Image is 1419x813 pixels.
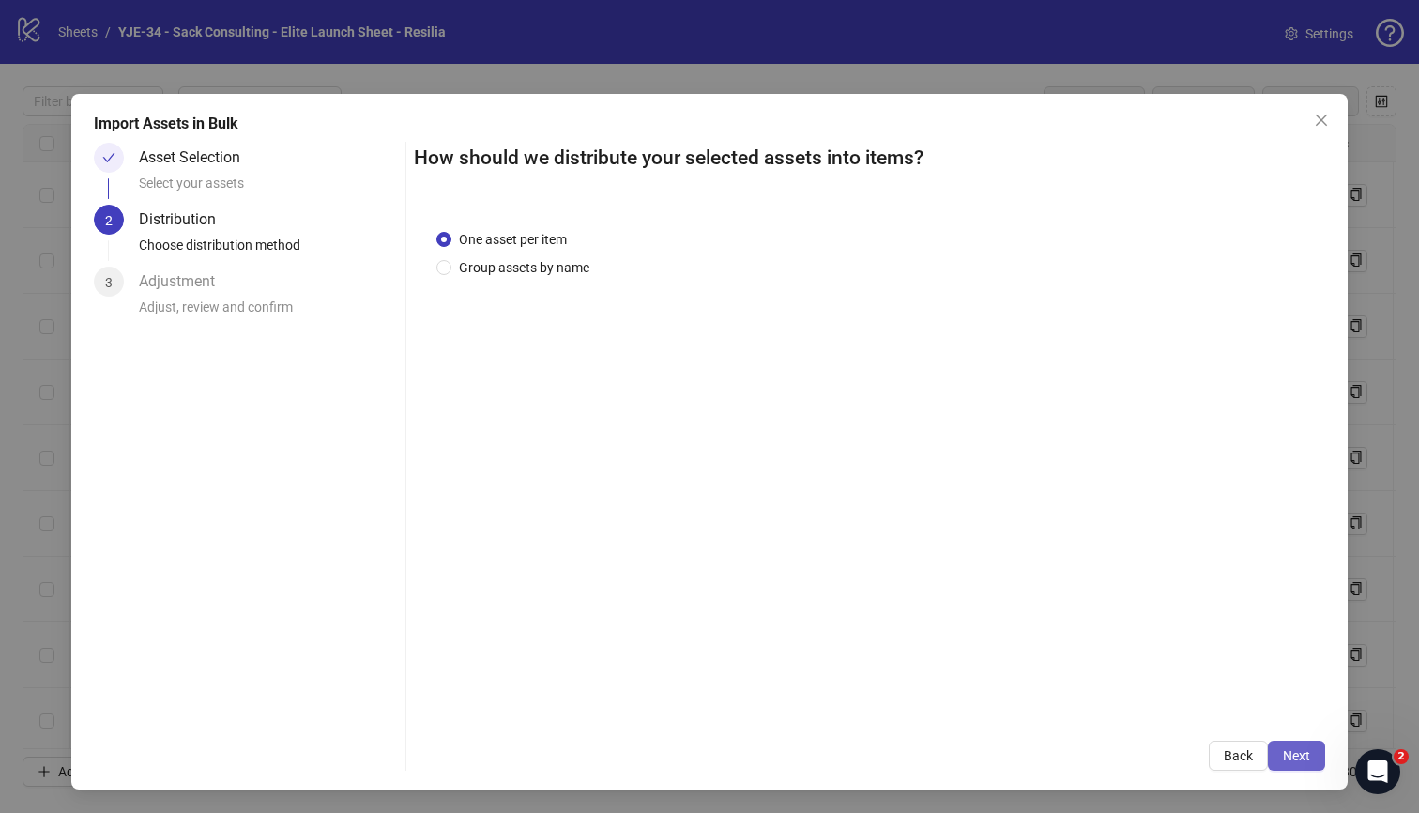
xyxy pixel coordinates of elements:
[139,235,398,267] div: Choose distribution method
[1268,741,1325,771] button: Next
[102,151,115,164] span: check
[1314,113,1329,128] span: close
[1355,749,1400,794] iframe: Intercom live chat
[105,275,113,290] span: 3
[139,297,398,329] div: Adjust, review and confirm
[139,143,255,173] div: Asset Selection
[1224,748,1253,763] span: Back
[1394,749,1409,764] span: 2
[139,267,230,297] div: Adjustment
[105,213,113,228] span: 2
[451,229,574,250] span: One asset per item
[139,205,231,235] div: Distribution
[1306,105,1336,135] button: Close
[1283,748,1310,763] span: Next
[414,143,1326,174] h2: How should we distribute your selected assets into items?
[139,173,398,205] div: Select your assets
[94,113,1326,135] div: Import Assets in Bulk
[451,257,597,278] span: Group assets by name
[1209,741,1268,771] button: Back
